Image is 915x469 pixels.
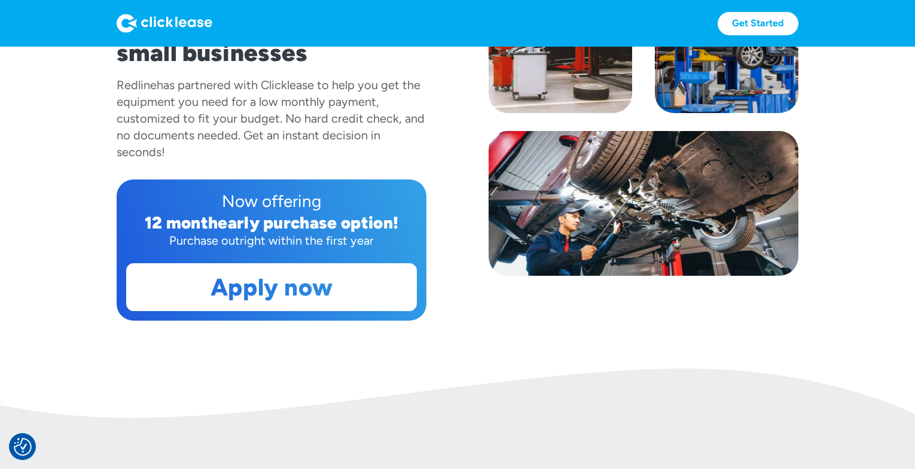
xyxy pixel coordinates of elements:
[117,14,212,33] img: Logo
[145,212,218,233] div: 12 month
[126,232,417,249] div: Purchase outright within the first year
[718,12,798,35] a: Get Started
[117,78,157,92] div: Redline
[14,438,32,456] img: Revisit consent button
[218,212,398,233] div: early purchase option!
[127,264,416,310] a: Apply now
[126,189,417,213] div: Now offering
[117,78,425,159] div: has partnered with Clicklease to help you get the equipment you need for a low monthly payment, c...
[14,438,32,456] button: Consent Preferences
